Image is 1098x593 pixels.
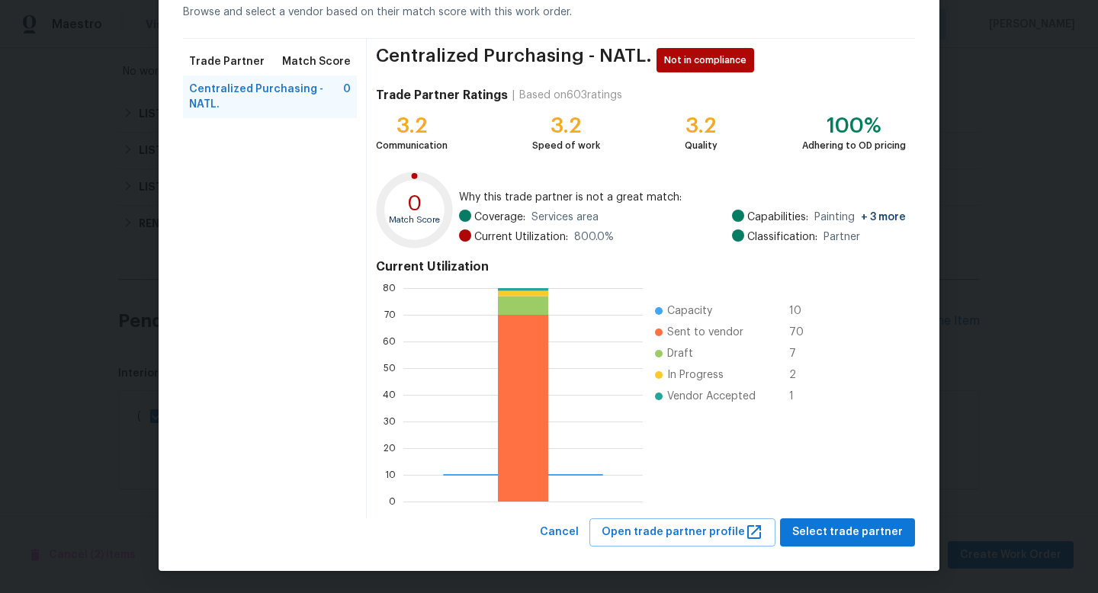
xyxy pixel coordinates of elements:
button: Open trade partner profile [589,518,775,547]
div: Quality [685,138,718,153]
text: 10 [385,470,396,479]
span: Capabilities: [747,210,808,225]
span: Current Utilization: [474,229,568,245]
span: Capacity [667,303,712,319]
text: 0 [389,497,396,506]
text: 80 [383,284,396,293]
div: 3.2 [532,118,600,133]
span: Centralized Purchasing - NATL. [189,82,343,112]
text: 70 [384,310,396,319]
text: 30 [384,417,396,426]
span: Why this trade partner is not a great match: [459,190,906,205]
button: Select trade partner [780,518,915,547]
span: 7 [789,346,814,361]
h4: Trade Partner Ratings [376,88,508,103]
div: 3.2 [376,118,448,133]
span: Services area [531,210,599,225]
span: Trade Partner [189,54,265,69]
span: Sent to vendor [667,325,743,340]
span: 70 [789,325,814,340]
span: Coverage: [474,210,525,225]
span: Select trade partner [792,523,903,542]
span: 1 [789,389,814,404]
span: In Progress [667,367,724,383]
div: Speed of work [532,138,600,153]
div: 3.2 [685,118,718,133]
span: Centralized Purchasing - NATL. [376,48,652,72]
span: Vendor Accepted [667,389,756,404]
span: Classification: [747,229,817,245]
span: 10 [789,303,814,319]
span: Open trade partner profile [602,523,763,542]
text: 40 [383,390,396,399]
span: Painting [814,210,906,225]
span: 0 [343,82,351,112]
span: Match Score [282,54,351,69]
div: Adhering to OD pricing [802,138,906,153]
span: + 3 more [861,212,906,223]
div: Communication [376,138,448,153]
span: Not in compliance [664,53,753,68]
span: 800.0 % [574,229,614,245]
span: Draft [667,346,693,361]
text: 50 [384,364,396,373]
span: 2 [789,367,814,383]
text: 60 [383,337,396,346]
text: 20 [384,444,396,453]
h4: Current Utilization [376,259,906,274]
div: Based on 603 ratings [519,88,622,103]
div: | [508,88,519,103]
span: Partner [823,229,860,245]
span: Cancel [540,523,579,542]
text: 0 [407,193,422,214]
button: Cancel [534,518,585,547]
text: Match Score [389,216,440,224]
div: 100% [802,118,906,133]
